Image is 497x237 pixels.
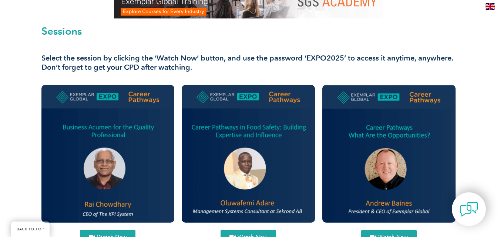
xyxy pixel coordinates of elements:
[486,3,495,10] img: en
[11,221,50,237] a: BACK TO TOP
[41,54,456,72] h3: Select the session by clicking the ‘Watch Now’ button, and use the password ‘EXPO2025’ to access ...
[41,85,175,223] img: Rai
[460,200,478,219] img: contact-chat.png
[322,85,456,222] img: andrew
[41,26,456,36] h2: Sessions
[182,85,315,223] img: Oluwafemi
